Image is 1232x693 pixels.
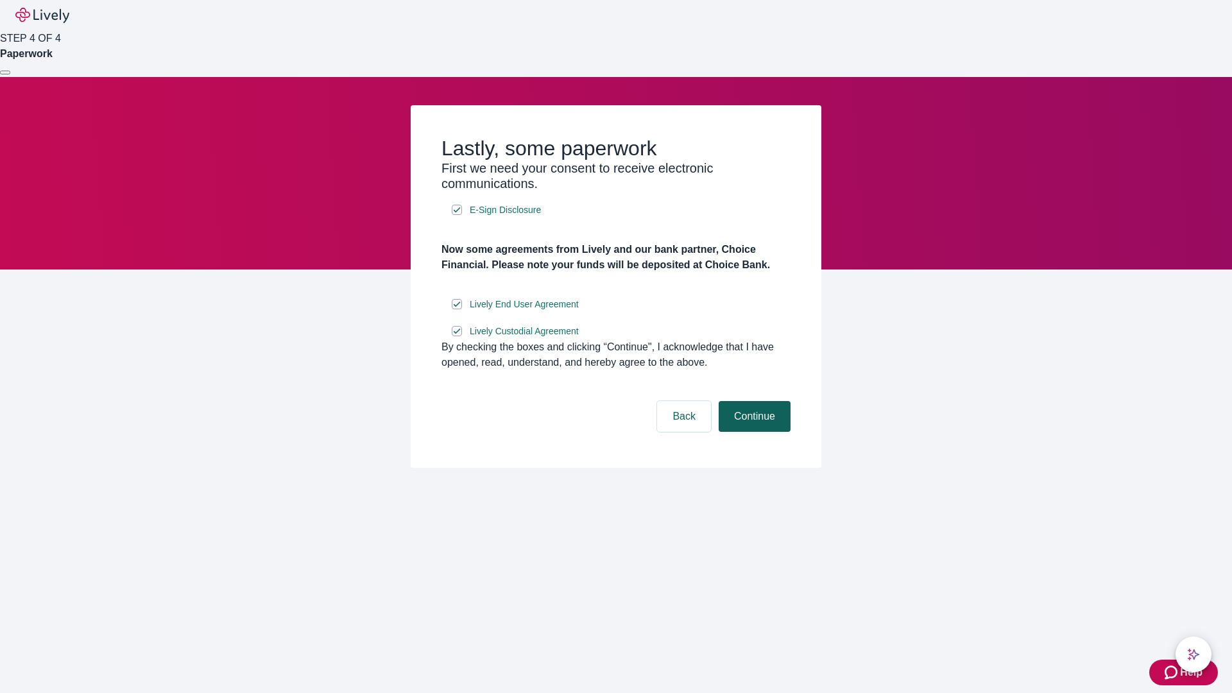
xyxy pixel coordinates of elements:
[441,136,791,160] h2: Lastly, some paperwork
[1165,665,1180,680] svg: Zendesk support icon
[470,298,579,311] span: Lively End User Agreement
[1149,660,1218,685] button: Zendesk support iconHelp
[470,325,579,338] span: Lively Custodial Agreement
[1187,648,1200,661] svg: Lively AI Assistant
[467,202,543,218] a: e-sign disclosure document
[441,339,791,370] div: By checking the boxes and clicking “Continue", I acknowledge that I have opened, read, understand...
[15,8,69,23] img: Lively
[470,203,541,217] span: E-Sign Disclosure
[657,401,711,432] button: Back
[467,296,581,312] a: e-sign disclosure document
[719,401,791,432] button: Continue
[467,323,581,339] a: e-sign disclosure document
[1176,637,1211,672] button: chat
[441,242,791,273] h4: Now some agreements from Lively and our bank partner, Choice Financial. Please note your funds wi...
[441,160,791,191] h3: First we need your consent to receive electronic communications.
[1180,665,1202,680] span: Help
